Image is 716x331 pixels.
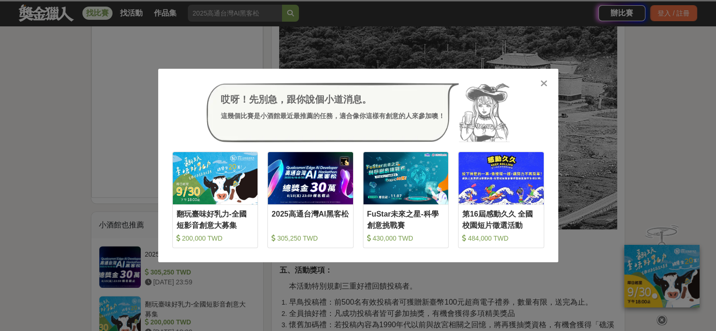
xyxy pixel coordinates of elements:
[268,152,353,204] img: Cover Image
[367,234,445,243] div: 430,000 TWD
[459,152,544,204] img: Cover Image
[172,152,258,248] a: Cover Image翻玩臺味好乳力-全國短影音創意大募集 200,000 TWD
[462,234,540,243] div: 484,000 TWD
[221,92,445,106] div: 哎呀！先別急，跟你說個小道消息。
[458,152,544,248] a: Cover Image第16屆感動久久 全國校園短片徵選活動 484,000 TWD
[177,234,254,243] div: 200,000 TWD
[363,152,449,204] img: Cover Image
[177,209,254,230] div: 翻玩臺味好乳力-全國短影音創意大募集
[272,209,349,230] div: 2025高通台灣AI黑客松
[367,209,445,230] div: FuStar未來之星-科學創意挑戰賽
[173,152,258,204] img: Cover Image
[272,234,349,243] div: 305,250 TWD
[462,209,540,230] div: 第16屆感動久久 全國校園短片徵選活動
[363,152,449,248] a: Cover ImageFuStar未來之星-科學創意挑戰賽 430,000 TWD
[267,152,354,248] a: Cover Image2025高通台灣AI黑客松 305,250 TWD
[459,83,510,142] img: Avatar
[221,111,445,121] div: 這幾個比賽是小酒館最近最推薦的任務，適合像你這樣有創意的人來參加噢！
